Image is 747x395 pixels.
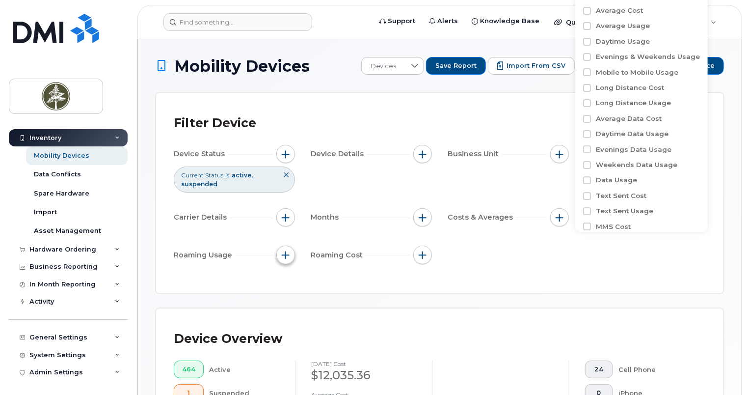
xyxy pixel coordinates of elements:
label: Mobile to Mobile Usage [596,68,678,77]
label: Daytime Usage [596,37,650,46]
label: Weekends Data Usage [596,160,677,169]
button: Import from CSV [488,57,575,75]
h4: [DATE] cost [311,361,416,367]
span: Roaming Cost [311,250,366,260]
div: Device Overview [174,326,282,352]
span: Costs & Averages [448,212,516,223]
span: is [225,171,229,179]
span: Months [311,212,342,223]
label: Text Sent Usage [596,206,653,216]
label: Average Cost [596,6,643,15]
span: Device Status [174,149,228,159]
button: Save Report [426,57,486,75]
label: Data Usage [596,175,637,185]
label: Long Distance Usage [596,98,671,108]
span: Current Status [181,171,223,179]
div: Cell Phone [619,361,691,378]
span: Devices [362,57,405,75]
label: Average Data Cost [596,114,662,123]
span: Roaming Usage [174,250,235,260]
label: Text Sent Cost [596,191,646,200]
label: Evenings Data Usage [596,145,671,154]
span: Device Details [311,149,367,159]
label: Daytime Data Usage [596,129,668,139]
label: Evenings & Weekends Usage [596,52,700,61]
span: Carrier Details [174,212,230,223]
span: active [232,171,253,179]
div: Filter Device [174,111,256,136]
span: 24 [593,366,605,373]
span: Mobility Devices [174,57,310,75]
button: 24 [585,361,613,378]
label: MMS Cost [596,222,631,231]
div: $12,035.36 [311,367,416,384]
span: Import from CSV [507,61,565,70]
span: Business Unit [448,149,502,159]
span: Save Report [435,61,477,70]
div: Active [210,361,280,378]
label: Long Distance Cost [596,83,664,92]
label: Average Usage [596,21,650,30]
button: 464 [174,361,204,378]
span: 464 [182,366,195,373]
span: suspended [181,180,217,188]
